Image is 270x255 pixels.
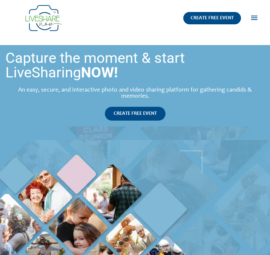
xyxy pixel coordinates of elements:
span: CREATE FREE EVENT [114,111,157,116]
h1: Capture the moment & start LiveSharing [5,51,265,80]
a: CREATE FREE EVENT [105,107,165,121]
div: An easy, secure, and interactive photo and video sharing platform for gathering candids & memories. [5,87,265,100]
a: CREATE FREE EVENT [183,12,241,24]
strong: NOW! [81,64,118,81]
img: Group 14 | Live Photo Slideshow for Events | Create Free Events Album for Any Occasion [25,5,62,31]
